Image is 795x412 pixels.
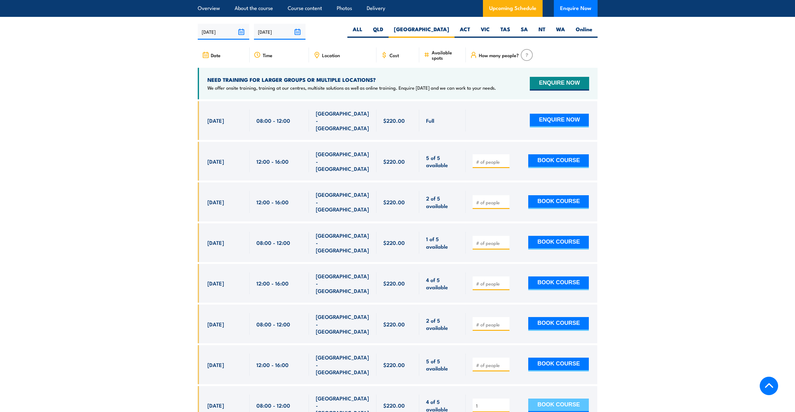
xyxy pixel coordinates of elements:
[476,240,507,246] input: # of people
[256,117,290,124] span: 08:00 - 12:00
[383,239,405,246] span: $220.00
[198,24,249,40] input: From date
[475,26,495,38] label: VIC
[316,150,370,172] span: [GEOGRAPHIC_DATA] - [GEOGRAPHIC_DATA]
[432,50,461,60] span: Available spots
[528,195,589,209] button: BOOK COURSE
[389,26,455,38] label: [GEOGRAPHIC_DATA]
[316,191,370,213] span: [GEOGRAPHIC_DATA] - [GEOGRAPHIC_DATA]
[256,280,289,287] span: 12:00 - 16:00
[390,52,399,58] span: Cost
[479,52,519,58] span: How many people?
[207,117,224,124] span: [DATE]
[256,361,289,368] span: 12:00 - 16:00
[495,26,515,38] label: TAS
[383,280,405,287] span: $220.00
[426,357,459,372] span: 5 of 5 available
[207,158,224,165] span: [DATE]
[476,280,507,287] input: # of people
[207,320,224,328] span: [DATE]
[368,26,389,38] label: QLD
[476,321,507,328] input: # of people
[383,361,405,368] span: $220.00
[426,117,434,124] span: Full
[528,358,589,371] button: BOOK COURSE
[528,236,589,250] button: BOOK COURSE
[322,52,340,58] span: Location
[570,26,598,38] label: Online
[207,198,224,206] span: [DATE]
[256,239,290,246] span: 08:00 - 12:00
[316,232,370,254] span: [GEOGRAPHIC_DATA] - [GEOGRAPHIC_DATA]
[530,114,589,127] button: ENQUIRE NOW
[207,239,224,246] span: [DATE]
[207,280,224,287] span: [DATE]
[426,235,459,250] span: 1 of 5 available
[256,402,290,409] span: 08:00 - 12:00
[528,276,589,290] button: BOOK COURSE
[515,26,533,38] label: SA
[316,313,370,335] span: [GEOGRAPHIC_DATA] - [GEOGRAPHIC_DATA]
[528,154,589,168] button: BOOK COURSE
[316,354,370,375] span: [GEOGRAPHIC_DATA] - [GEOGRAPHIC_DATA]
[383,198,405,206] span: $220.00
[207,402,224,409] span: [DATE]
[426,317,459,331] span: 2 of 5 available
[551,26,570,38] label: WA
[254,24,306,40] input: To date
[383,320,405,328] span: $220.00
[533,26,551,38] label: NT
[207,85,496,91] p: We offer onsite training, training at our centres, multisite solutions as well as online training...
[207,76,496,83] h4: NEED TRAINING FOR LARGER GROUPS OR MULTIPLE LOCATIONS?
[256,320,290,328] span: 08:00 - 12:00
[263,52,272,58] span: Time
[211,52,221,58] span: Date
[426,154,459,169] span: 5 of 5 available
[476,362,507,368] input: # of people
[256,198,289,206] span: 12:00 - 16:00
[383,402,405,409] span: $220.00
[528,317,589,331] button: BOOK COURSE
[476,199,507,206] input: # of people
[426,276,459,291] span: 4 of 5 available
[426,195,459,209] span: 2 of 5 available
[347,26,368,38] label: ALL
[383,117,405,124] span: $220.00
[476,159,507,165] input: # of people
[383,158,405,165] span: $220.00
[455,26,475,38] label: ACT
[316,110,370,132] span: [GEOGRAPHIC_DATA] - [GEOGRAPHIC_DATA]
[256,158,289,165] span: 12:00 - 16:00
[476,403,507,409] input: # of people
[316,272,370,294] span: [GEOGRAPHIC_DATA] - [GEOGRAPHIC_DATA]
[207,361,224,368] span: [DATE]
[530,77,589,91] button: ENQUIRE NOW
